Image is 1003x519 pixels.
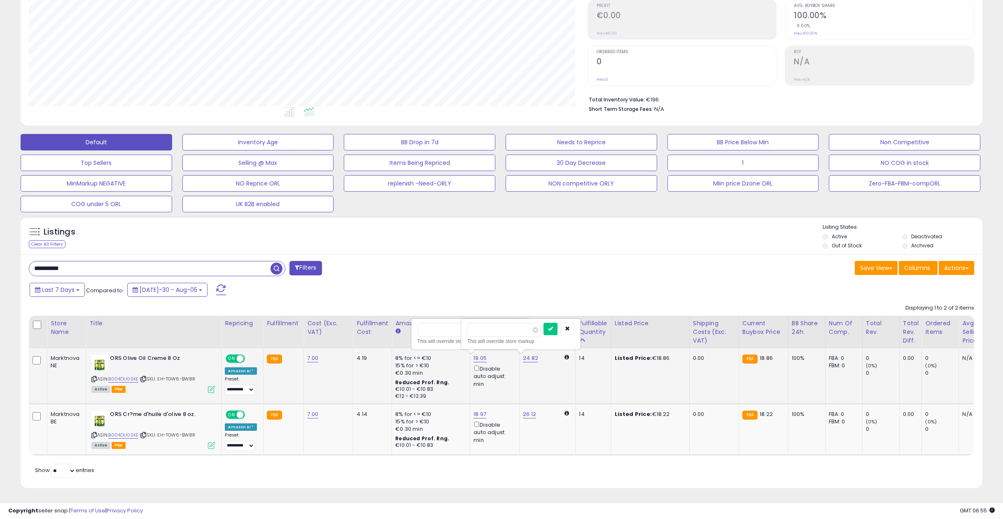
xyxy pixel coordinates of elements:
div: Amazon Fees [395,319,467,328]
b: Short Term Storage Fees: [589,106,653,113]
span: ON [227,411,237,418]
div: 4.19 [357,355,385,362]
div: 0.00 [693,411,732,418]
div: 0.00 [903,411,916,418]
a: Terms of Use [70,507,105,514]
small: Prev: N/A [794,77,810,82]
div: 100% [792,411,819,418]
button: Selling @ Max [182,155,334,171]
a: 18.97 [474,410,486,418]
h5: Listings [44,226,75,238]
button: NO COG in stock [829,155,980,171]
label: Deactivated [911,233,942,240]
div: 15% for > €10 [395,418,464,425]
div: FBM: 0 [829,418,856,425]
button: Last 7 Days [30,283,85,297]
button: Non Competitive [829,134,980,150]
button: replenish -Need-ORLY [344,175,495,192]
span: N/A [654,105,664,113]
span: Ordered Items [597,50,777,54]
small: FBA [267,355,282,364]
span: [DATE]-30 - Aug-05 [140,286,197,294]
div: ASIN: [91,411,215,448]
div: 0.00 [903,355,916,362]
span: Profit [597,4,777,8]
small: Prev: 0 [597,77,608,82]
span: OFF [244,411,257,418]
a: 19.05 [474,354,487,362]
div: N/A [962,411,989,418]
img: 414baOErxCL._SL40_.jpg [91,355,108,371]
span: 2025-08-13 06:55 GMT [960,507,995,514]
span: All listings currently available for purchase on Amazon [91,386,110,393]
div: Fulfillment [267,319,300,328]
img: 414baOErxCL._SL40_.jpg [91,411,108,427]
small: (0%) [925,362,937,369]
a: 26.12 [523,410,536,418]
a: B004DUGSKE [108,432,138,439]
div: €12 - €12.39 [395,393,464,400]
div: €10.01 - €10.83 [395,386,464,393]
div: FBA: 0 [829,355,856,362]
div: Total Rev. [866,319,896,336]
div: Preset: [225,432,257,451]
button: [DATE]-30 - Aug-05 [127,283,208,297]
label: Out of Stock [832,242,862,249]
button: Top Sellers [21,155,172,171]
button: Items Being Repriced [344,155,495,171]
div: Ordered Items [925,319,955,336]
div: Amazon AI * [225,423,257,431]
div: FBM: 0 [829,362,856,369]
span: Avg. Buybox Share [794,4,974,8]
div: 100% [792,355,819,362]
small: Amazon Fees. [395,328,400,335]
a: 7.00 [307,410,318,418]
button: Actions [939,261,974,275]
button: Save View [855,261,898,275]
span: OFF [244,355,257,362]
span: | SKU: EH-TGW6-BW8R [140,376,195,382]
button: BB Price Below Min [667,134,819,150]
span: 18.22 [760,410,773,418]
div: Total Rev. Diff. [903,319,919,345]
button: Zero-FBA-FBM-compORL [829,175,980,192]
div: This will override store markup [467,337,574,345]
div: 14 [579,411,604,418]
div: 0.00 [693,355,732,362]
button: Inventory Age [182,134,334,150]
span: All listings currently available for purchase on Amazon [91,442,110,449]
div: This will override store markup [418,337,525,345]
div: Fulfillable Quantity [579,319,607,336]
div: 8% for <= €10 [395,411,464,418]
h2: N/A [794,57,974,68]
button: MinMarkup NEGATIVE [21,175,172,192]
div: €10.01 - €10.83 [395,442,464,449]
div: 0 [866,369,899,377]
div: 8% for <= €10 [395,355,464,362]
small: (0%) [866,418,877,425]
div: 15% for > €10 [395,362,464,369]
a: Privacy Policy [107,507,143,514]
button: NON competitive ORLY [506,175,657,192]
strong: Copyright [8,507,38,514]
span: ON [227,355,237,362]
span: Show: entries [35,466,94,474]
small: FBA [267,411,282,420]
a: 7.00 [307,354,318,362]
button: UK B2B enabled [182,196,334,212]
label: Active [832,233,847,240]
div: €18.22 [615,411,683,418]
span: ROI [794,50,974,54]
p: Listing States: [823,223,983,231]
div: Displaying 1 to 2 of 2 items [905,304,974,312]
div: 0 [925,355,959,362]
div: Fulfillment Cost [357,319,388,336]
small: Prev: 100.00% [794,31,817,36]
span: | SKU: EH-TGW6-BW8R [140,432,195,438]
span: FBA [112,386,126,393]
div: Current Buybox Price [742,319,785,336]
button: Columns [899,261,938,275]
div: FBA: 0 [829,411,856,418]
small: FBA [742,411,758,420]
div: Avg Selling Price [962,319,992,345]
